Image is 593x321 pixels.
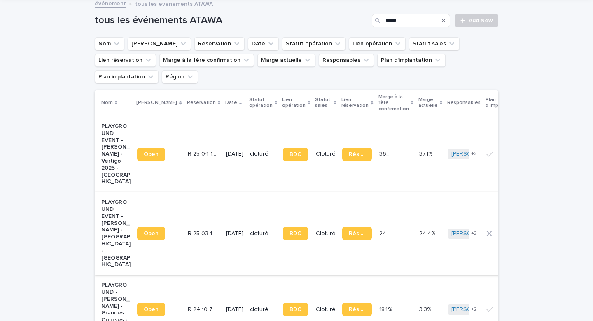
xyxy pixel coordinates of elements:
[379,304,394,313] p: 18.1 %
[283,148,308,161] a: BDC
[282,37,346,50] button: Statut opération
[128,37,191,50] button: Lien Stacker
[471,307,477,312] span: + 2
[469,18,493,24] span: Add New
[194,37,245,50] button: Reservation
[250,230,276,237] p: cloturé
[316,151,336,158] p: Cloturé
[349,307,365,312] span: Réservation
[419,304,433,313] p: 3.3%
[136,98,177,107] p: [PERSON_NAME]
[342,227,371,240] a: Réservation
[226,306,243,313] p: [DATE]
[451,230,496,237] a: [PERSON_NAME]
[226,230,243,237] p: [DATE]
[283,227,308,240] a: BDC
[250,151,276,158] p: cloturé
[159,54,254,67] button: Marge à la 1ère confirmation
[283,303,308,316] a: BDC
[471,231,477,236] span: + 2
[289,231,301,236] span: BDC
[471,151,477,156] span: + 2
[95,37,124,50] button: Nom
[257,54,315,67] button: Marge actuelle
[378,92,409,113] p: Marge à la 1ère confirmation
[250,306,276,313] p: cloturé
[282,95,306,111] p: Lien opération
[101,98,113,107] p: Nom
[342,303,371,316] a: Réservation
[188,149,219,158] p: R 25 04 1017
[451,151,496,158] a: [PERSON_NAME]
[249,95,273,111] p: Statut opération
[447,98,481,107] p: Responsables
[248,37,279,50] button: Date
[95,70,159,83] button: Plan implantation
[377,54,446,67] button: Plan d'implantation
[315,95,332,111] p: Statut sales
[137,148,165,161] a: Open
[418,95,438,111] p: Marge actuelle
[101,199,131,268] p: PLAYGROUND EVENT - [PERSON_NAME] - [GEOGRAPHIC_DATA] - [GEOGRAPHIC_DATA]
[316,230,336,237] p: Cloturé
[144,231,159,236] span: Open
[144,307,159,312] span: Open
[372,14,450,27] input: Search
[409,37,460,50] button: Statut sales
[486,95,520,111] p: Plan d'implantation
[451,306,496,313] a: [PERSON_NAME]
[316,306,336,313] p: Cloturé
[342,148,371,161] a: Réservation
[101,123,131,185] p: PLAYGROUND EVENT - [PERSON_NAME] - Vertigo 2025 - [GEOGRAPHIC_DATA]
[319,54,374,67] button: Responsables
[349,231,365,236] span: Réservation
[349,151,365,157] span: Réservation
[95,54,156,67] button: Lien réservation
[188,229,219,237] p: R 25 03 1011
[226,151,243,158] p: [DATE]
[225,98,237,107] p: Date
[419,149,434,158] p: 37.1%
[162,70,198,83] button: Région
[188,304,219,313] p: R 24 10 726
[379,149,396,158] p: 36.7 %
[455,14,498,27] a: Add New
[379,229,396,237] p: 24.8 %
[95,14,369,26] h1: tous les événements ATAWA
[187,98,216,107] p: Reservation
[289,151,301,157] span: BDC
[144,151,159,157] span: Open
[137,303,165,316] a: Open
[137,227,165,240] a: Open
[341,95,369,111] p: Lien réservation
[289,307,301,312] span: BDC
[349,37,406,50] button: Lien opération
[419,229,437,237] p: 24.4%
